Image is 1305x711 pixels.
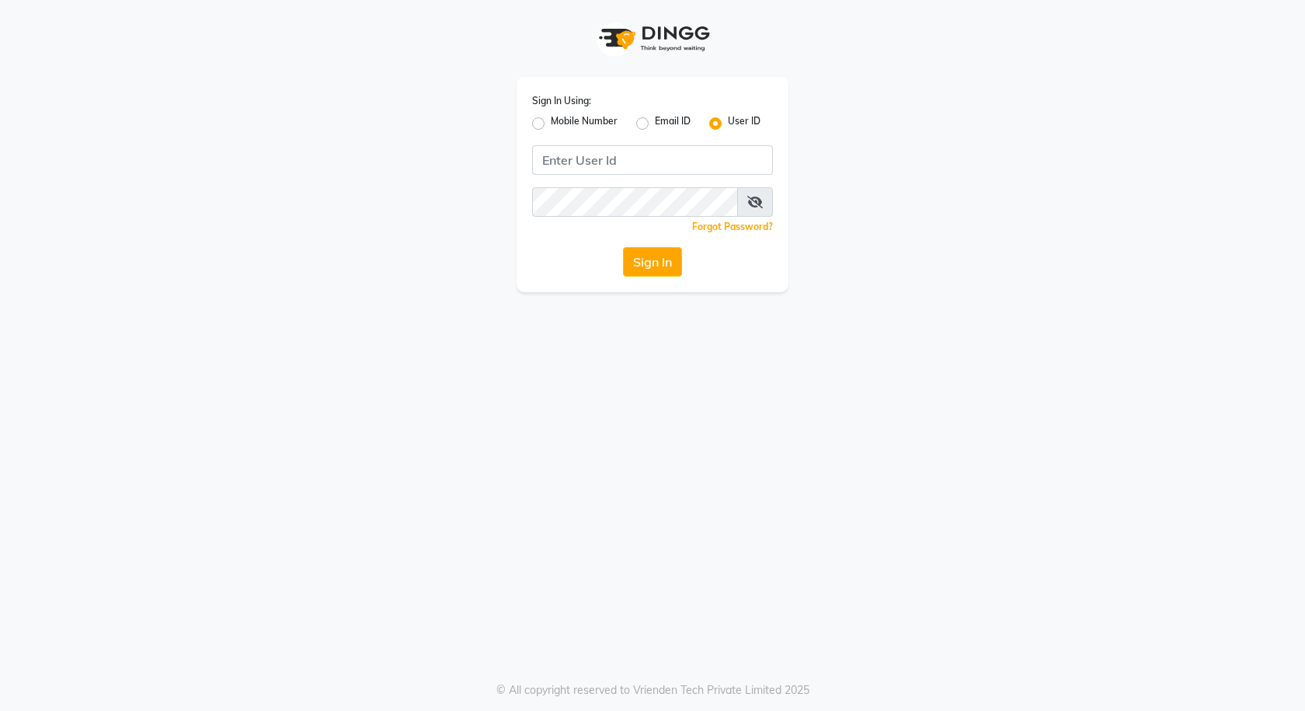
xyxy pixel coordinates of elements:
button: Sign In [623,247,682,277]
a: Forgot Password? [692,221,773,232]
label: User ID [728,114,760,133]
label: Email ID [655,114,691,133]
input: Username [532,187,738,217]
label: Sign In Using: [532,94,591,108]
input: Username [532,145,773,175]
img: logo1.svg [590,16,715,61]
label: Mobile Number [551,114,618,133]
